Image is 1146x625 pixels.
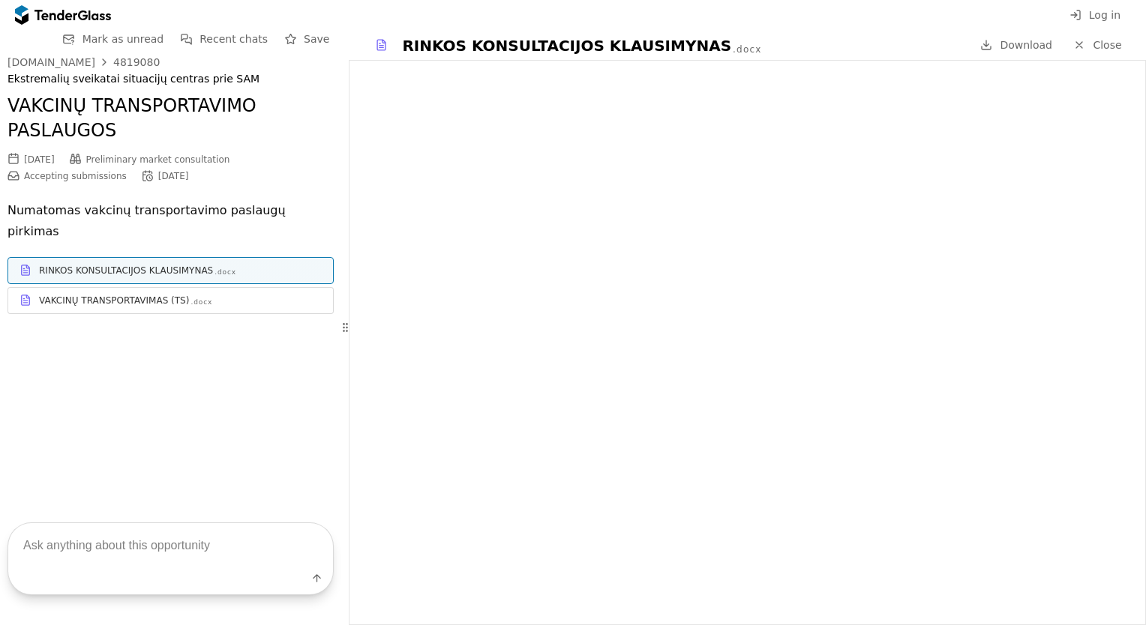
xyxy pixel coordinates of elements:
[280,30,334,49] button: Save
[402,35,731,56] div: RINKOS KONSULTACIJOS KLAUSIMYNAS
[82,33,164,45] span: Mark as unread
[1093,39,1121,51] span: Close
[58,30,169,49] button: Mark as unread
[1089,9,1120,21] span: Log in
[199,33,268,45] span: Recent chats
[1064,36,1131,55] a: Close
[214,268,236,277] div: .docx
[7,287,334,314] a: VAKCINŲ TRANSPORTAVIMAS (TS).docx
[7,200,334,242] p: Numatomas vakcinų transportavimo paslaugų pirkimas
[304,33,329,45] span: Save
[86,154,230,165] span: Preliminary market consultation
[7,56,160,68] a: [DOMAIN_NAME]4819080
[39,265,213,277] div: RINKOS KONSULTACIJOS KLAUSIMYNAS
[1065,6,1125,25] button: Log in
[7,94,334,144] h2: VAKCINŲ TRANSPORTAVIMO PASLAUGOS
[39,295,189,307] div: VAKCINŲ TRANSPORTAVIMAS (TS)
[7,57,95,67] div: [DOMAIN_NAME]
[1000,39,1052,51] span: Download
[24,171,127,181] span: Accepting submissions
[158,171,189,181] div: [DATE]
[733,43,761,56] div: .docx
[175,30,272,49] button: Recent chats
[190,298,212,307] div: .docx
[113,57,160,67] div: 4819080
[7,257,334,284] a: RINKOS KONSULTACIJOS KLAUSIMYNAS.docx
[976,36,1057,55] a: Download
[24,154,55,165] div: [DATE]
[7,73,334,85] div: Ekstremalių sveikatai situacijų centras prie SAM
